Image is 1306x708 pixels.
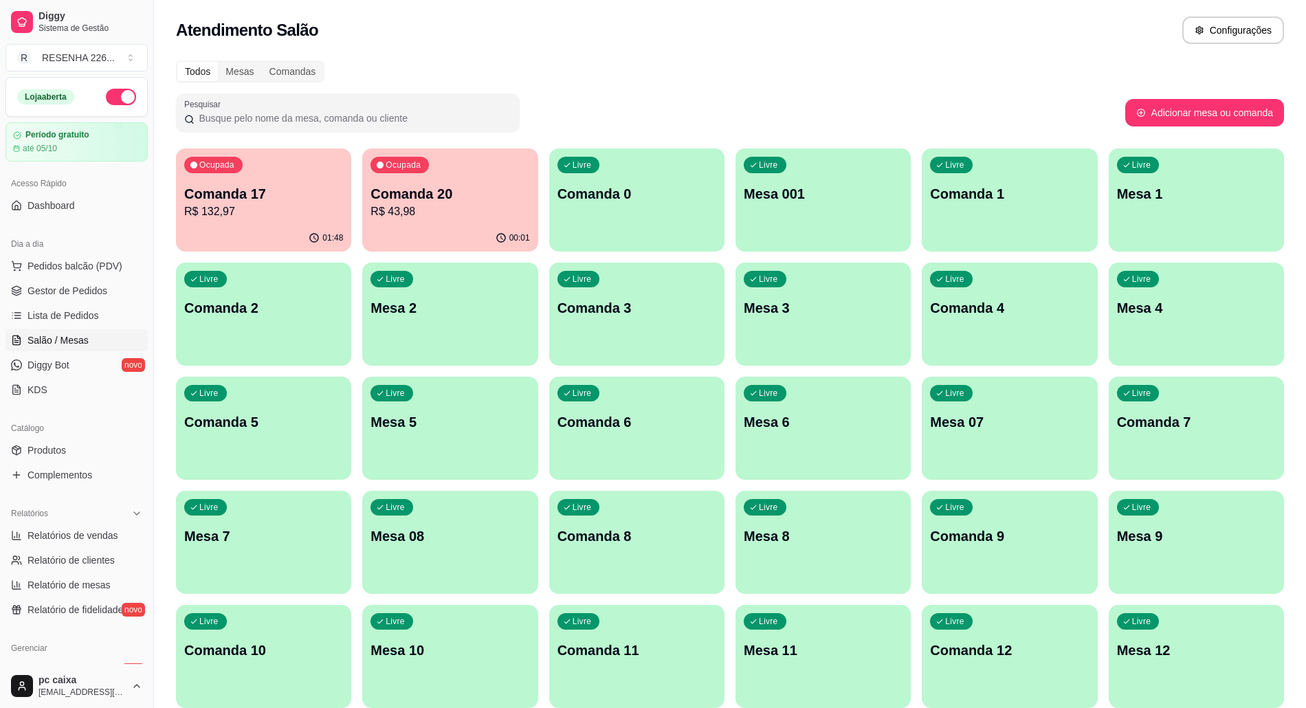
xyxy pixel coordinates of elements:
p: Livre [1132,502,1151,513]
button: LivreComanda 8 [549,491,724,594]
p: Livre [386,388,405,399]
p: Mesa 8 [744,527,903,546]
p: Mesa 07 [930,412,1089,432]
span: pc caixa [38,674,126,687]
span: Gestor de Pedidos [27,284,107,298]
label: Pesquisar [184,98,225,110]
button: LivreComanda 11 [549,605,724,708]
button: LivreMesa 001 [735,148,911,252]
button: Alterar Status [106,89,136,105]
button: LivreComanda 2 [176,263,351,366]
button: LivreComanda 1 [922,148,1097,252]
button: LivreMesa 7 [176,491,351,594]
p: Livre [1132,388,1151,399]
button: LivreMesa 3 [735,263,911,366]
p: Ocupada [199,159,234,170]
button: LivreMesa 2 [362,263,538,366]
p: Livre [386,274,405,285]
p: Mesa 11 [744,641,903,660]
p: Livre [945,159,964,170]
span: KDS [27,383,47,397]
span: Pedidos balcão (PDV) [27,259,122,273]
button: LivreMesa 11 [735,605,911,708]
a: Complementos [5,464,148,486]
p: Comanda 1 [930,184,1089,203]
p: Livre [386,502,405,513]
div: Acesso Rápido [5,173,148,195]
button: LivreMesa 07 [922,377,1097,480]
p: Mesa 6 [744,412,903,432]
span: Produtos [27,443,66,457]
p: Mesa 08 [370,527,529,546]
p: R$ 43,98 [370,203,529,220]
p: Livre [199,274,219,285]
span: Relatório de clientes [27,553,115,567]
p: Comanda 6 [557,412,716,432]
button: LivreComanda 5 [176,377,351,480]
button: LivreMesa 1 [1109,148,1284,252]
p: Comanda 7 [1117,412,1276,432]
a: Relatórios de vendas [5,524,148,546]
p: Livre [199,502,219,513]
span: Relatórios [11,508,48,519]
button: LivreMesa 4 [1109,263,1284,366]
p: Mesa 2 [370,298,529,318]
h2: Atendimento Salão [176,19,318,41]
p: Comanda 2 [184,298,343,318]
button: LivreMesa 08 [362,491,538,594]
p: Comanda 5 [184,412,343,432]
p: Livre [945,502,964,513]
p: Livre [759,159,778,170]
p: Livre [1132,616,1151,627]
button: LivreMesa 12 [1109,605,1284,708]
a: Gestor de Pedidos [5,280,148,302]
span: R [17,51,31,65]
button: LivreComanda 6 [549,377,724,480]
button: LivreComanda 7 [1109,377,1284,480]
button: LivreMesa 5 [362,377,538,480]
a: Lista de Pedidos [5,305,148,327]
p: Mesa 9 [1117,527,1276,546]
p: Livre [759,502,778,513]
a: Relatório de clientes [5,549,148,571]
button: Adicionar mesa ou comanda [1125,99,1284,126]
p: Mesa 4 [1117,298,1276,318]
p: Comanda 4 [930,298,1089,318]
input: Pesquisar [195,111,511,125]
button: OcupadaComanda 17R$ 132,9701:48 [176,148,351,252]
p: 01:48 [322,232,343,243]
a: Relatório de mesas [5,574,148,596]
button: Select a team [5,44,148,71]
a: Relatório de fidelidadenovo [5,599,148,621]
button: LivreMesa 6 [735,377,911,480]
div: Mesas [218,62,261,81]
span: Relatório de mesas [27,578,111,592]
p: Mesa 5 [370,412,529,432]
button: LivreMesa 8 [735,491,911,594]
p: Comanda 11 [557,641,716,660]
p: Livre [1132,159,1151,170]
span: Complementos [27,468,92,482]
a: DiggySistema de Gestão [5,5,148,38]
span: Diggy Bot [27,358,69,372]
p: Comanda 8 [557,527,716,546]
button: OcupadaComanda 20R$ 43,9800:01 [362,148,538,252]
div: Loja aberta [17,89,74,104]
button: LivreMesa 10 [362,605,538,708]
div: Comandas [262,62,324,81]
div: Gerenciar [5,637,148,659]
a: Salão / Mesas [5,329,148,351]
span: Entregadores [27,663,85,677]
div: Dia a dia [5,233,148,255]
p: Comanda 3 [557,298,716,318]
a: Produtos [5,439,148,461]
p: Livre [199,388,219,399]
p: Livre [573,388,592,399]
p: Livre [573,274,592,285]
p: Livre [759,274,778,285]
p: Livre [759,388,778,399]
p: R$ 132,97 [184,203,343,220]
a: Período gratuitoaté 05/10 [5,122,148,162]
p: Mesa 3 [744,298,903,318]
p: Livre [945,388,964,399]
